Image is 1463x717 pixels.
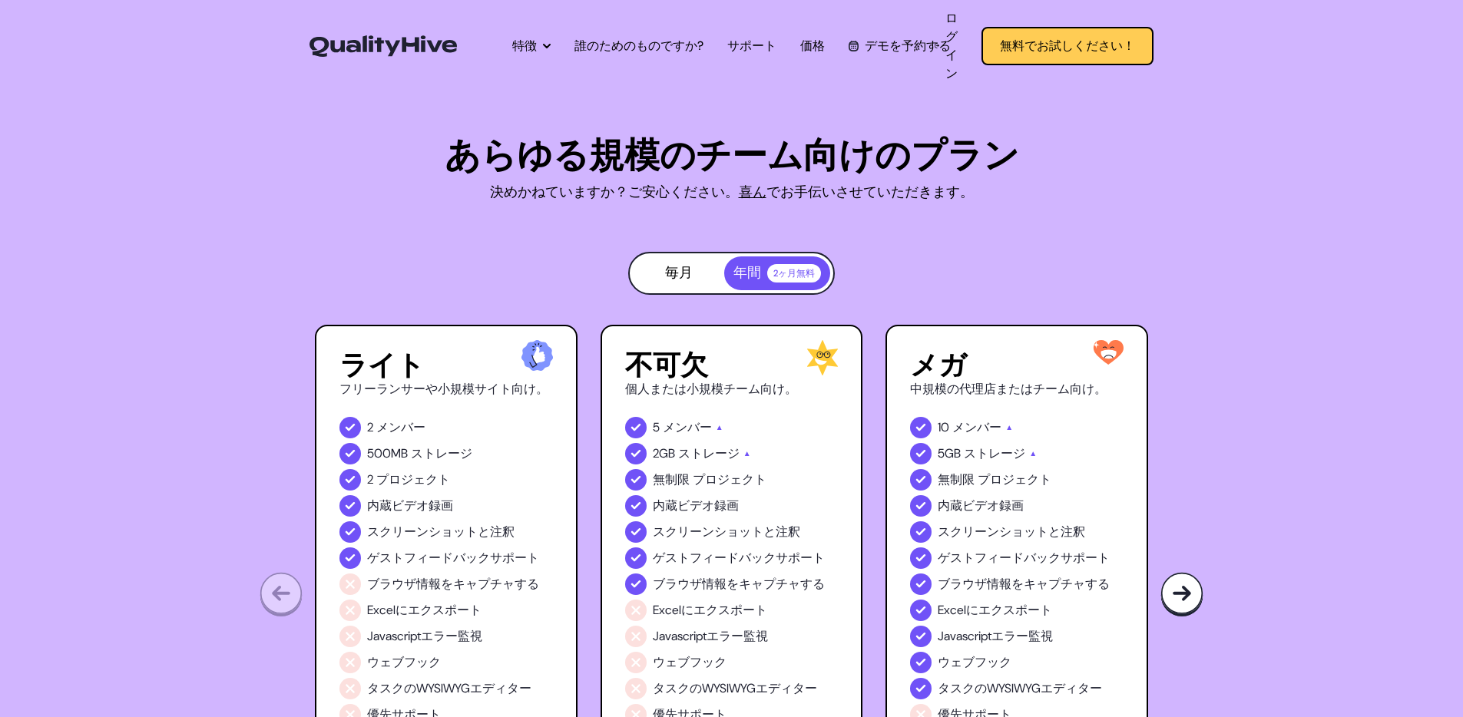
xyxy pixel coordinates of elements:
font: Javascriptエラー監視 [367,628,482,644]
font: ゲストフィードバックサポート [367,550,539,566]
font: 内蔵ビデオ録画 [367,497,453,514]
font: スクリーンショットと注釈 [938,524,1085,540]
font: ブラウザ情報をキャプチャする [938,576,1110,592]
font: 決めかねていますか？ご安心ください。 [490,183,739,200]
font: 無制限 [938,471,975,487]
font: ログイン [945,10,958,81]
font: Excelにエクスポート [653,602,767,618]
font: ▲ [743,448,751,458]
font: 中規模の代理店またはチーム向け。 [910,381,1107,397]
font: 毎月 [665,265,693,281]
font: ▲ [716,422,723,432]
font: 誰のためのものですか? [574,38,703,54]
font: メガ [910,349,967,383]
font: プロジェクト [693,471,766,487]
a: サポート [727,37,776,55]
font: 5GB [938,445,961,461]
font: 不可欠 [625,349,708,383]
font: ストレージ [678,445,740,461]
font: 2 [367,419,373,435]
font: サポート [727,38,776,54]
img: QualityHiveのデモを予約する [849,41,859,51]
font: ゲストフィードバックサポート [938,550,1110,566]
font: デモを予約する [865,38,951,54]
a: デモを予約する [849,37,951,55]
font: タスクのWYSIWYGエディター [938,680,1102,696]
font: 500MB [367,445,408,461]
font: Excelにエクスポート [938,602,1052,618]
font: スクリーンショットと注釈 [653,524,800,540]
font: ストレージ [411,445,472,461]
img: バグ追跡ツール [1160,572,1203,617]
font: フリーランサーや小規模サイト向け。 [339,381,548,397]
a: ログイン [935,9,965,83]
font: ウェブフック [367,654,441,670]
font: ブラウザ情報をキャプチャする [653,576,825,592]
font: あらゆる規模のチーム向けのプラン [445,135,1019,178]
font: 内蔵ビデオ録画 [938,497,1024,514]
font: メンバー [663,419,712,435]
font: 内蔵ビデオ録画 [653,497,739,514]
font: プロジェクト [376,471,450,487]
font: スクリーンショットと注釈 [367,524,515,540]
a: 価格 [800,37,825,55]
font: ライト [339,349,425,383]
font: Excelにエクスポート [367,602,482,618]
font: 2ヶ月無料 [773,267,815,279]
font: プロジェクト [978,471,1051,487]
font: 無制限 [653,471,690,487]
font: Javascriptエラー監視 [653,628,768,644]
font: 2 [367,471,373,487]
font: 10 [938,419,949,435]
a: 特徴 [512,37,551,55]
font: 価格 [800,38,825,54]
font: ウェブフック [653,654,727,670]
font: 個人または小規模チーム向け。 [625,381,797,397]
font: ▲ [1005,422,1013,432]
font: ウェブフック [938,654,1011,670]
font: 特徴 [512,38,537,54]
a: 喜ん [739,183,766,200]
font: メンバー [952,419,1001,435]
font: 無料でお試しください！ [1000,39,1135,53]
img: QualityHive - バグ追跡ツール [309,35,457,57]
font: ブラウザ情報をキャプチャする [367,576,539,592]
font: ストレージ [964,445,1025,461]
font: でお手伝いさせていただきます。 [766,183,974,200]
font: Javascriptエラー監視 [938,628,1053,644]
button: 無料でお試しください！ [981,27,1154,65]
font: タスクのWYSIWYGエディター [653,680,817,696]
a: 誰のためのものですか? [574,37,703,55]
font: 年間 [733,265,761,281]
font: ▲ [1029,448,1037,458]
font: ゲストフィードバックサポート [653,550,825,566]
font: タスクのWYSIWYGエディター [367,680,531,696]
font: メンバー [376,419,425,435]
font: 5 [653,419,660,435]
font: 2GB [653,445,675,461]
